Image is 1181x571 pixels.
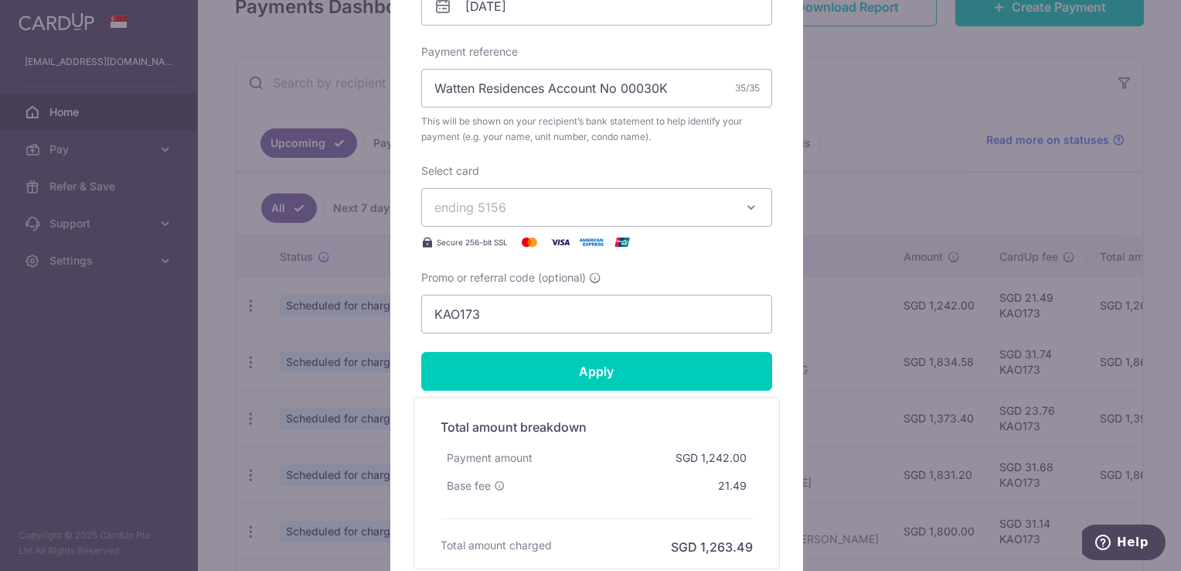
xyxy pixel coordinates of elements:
[434,200,506,215] span: ending 5156
[712,472,753,500] div: 21.49
[437,236,508,248] span: Secure 256-bit SSL
[421,270,586,285] span: Promo or referral code (optional)
[671,538,753,556] h6: SGD 1,263.49
[447,478,491,494] span: Base fee
[669,444,753,472] div: SGD 1,242.00
[1082,525,1166,563] iframe: Opens a widget where you can find more information
[421,352,772,391] input: Apply
[441,444,539,472] div: Payment amount
[576,233,607,251] img: American Express
[421,44,518,60] label: Payment reference
[545,233,576,251] img: Visa
[421,114,772,145] span: This will be shown on your recipient’s bank statement to help identify your payment (e.g. your na...
[607,233,638,251] img: UnionPay
[421,163,479,179] label: Select card
[514,233,545,251] img: Mastercard
[421,188,772,227] button: ending 5156
[441,538,552,553] h6: Total amount charged
[441,418,753,436] h5: Total amount breakdown
[735,80,760,96] div: 35/35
